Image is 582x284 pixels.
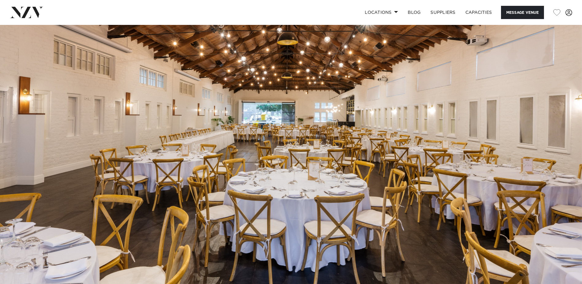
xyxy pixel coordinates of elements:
a: SUPPLIERS [426,6,460,19]
img: nzv-logo.png [10,7,43,18]
a: Capacities [461,6,497,19]
a: BLOG [403,6,426,19]
button: Message Venue [501,6,544,19]
a: Locations [360,6,403,19]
